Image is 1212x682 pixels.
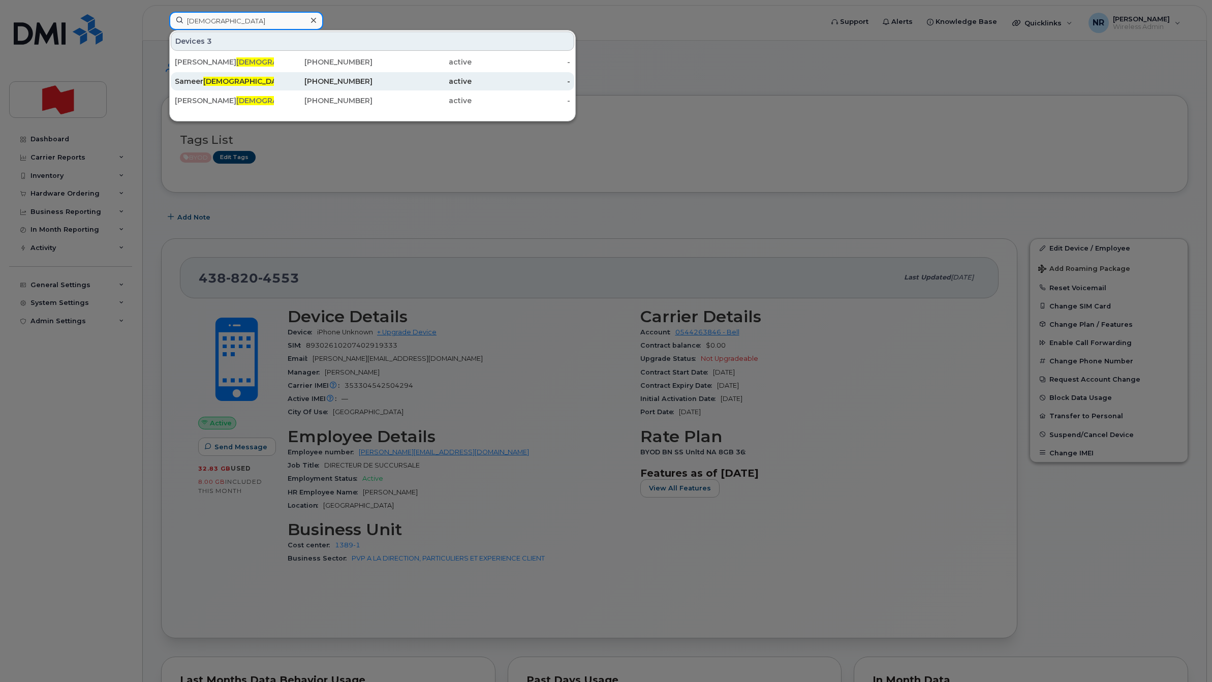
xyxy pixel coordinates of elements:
div: - [472,96,571,106]
div: - [472,57,571,67]
div: [PERSON_NAME] [175,57,274,67]
div: - [472,76,571,86]
div: Sameer [175,76,274,86]
span: [DEMOGRAPHIC_DATA] [236,96,322,105]
div: active [372,96,472,106]
a: [PERSON_NAME][DEMOGRAPHIC_DATA][PHONE_NUMBER]active- [171,91,574,110]
span: [DEMOGRAPHIC_DATA] [203,77,289,86]
div: active [372,76,472,86]
span: 3 [207,36,212,46]
div: [PHONE_NUMBER] [274,76,373,86]
span: [DEMOGRAPHIC_DATA] [236,57,322,67]
div: active [372,57,472,67]
div: [PHONE_NUMBER] [274,57,373,67]
div: Devices [171,32,574,51]
a: Sameer[DEMOGRAPHIC_DATA][PHONE_NUMBER]active- [171,72,574,90]
div: [PHONE_NUMBER] [274,96,373,106]
a: [PERSON_NAME][DEMOGRAPHIC_DATA][PHONE_NUMBER]active- [171,53,574,71]
div: [PERSON_NAME] [175,96,274,106]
